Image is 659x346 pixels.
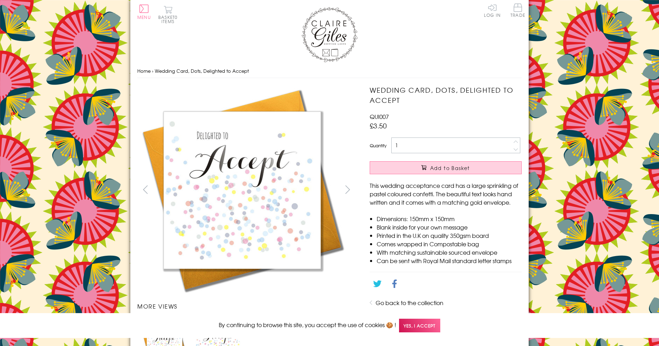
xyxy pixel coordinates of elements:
[137,14,151,20] span: Menu
[377,256,522,265] li: Can be sent with Royal Mail standard letter stamps
[370,121,387,130] span: £3.50
[137,85,347,295] img: Wedding Card, Dots, Delighted to Accept
[377,214,522,223] li: Dimensions: 150mm x 150mm
[510,3,525,17] span: Trade
[430,164,470,171] span: Add to Basket
[370,85,522,105] h1: Wedding Card, Dots, Delighted to Accept
[370,142,386,149] label: Quantity
[377,223,522,231] li: Blank inside for your own message
[152,68,153,74] span: ›
[510,3,525,19] a: Trade
[377,248,522,256] li: With matching sustainable sourced envelope
[155,68,249,74] span: Wedding Card, Dots, Delighted to Accept
[161,14,178,24] span: 0 items
[370,181,522,206] p: This wedding acceptance card has a large sprinkling of pastel coloured confetti. The beautiful te...
[340,182,356,197] button: next
[302,7,357,62] img: Claire Giles Greetings Cards
[137,302,356,310] h3: More views
[137,5,151,19] button: Menu
[377,240,522,248] li: Comes wrapped in Compostable bag
[370,161,522,174] button: Add to Basket
[376,298,443,307] a: Go back to the collection
[399,319,440,332] span: Yes, I accept
[370,112,389,121] span: QUI007
[484,3,501,17] a: Log In
[137,64,522,78] nav: breadcrumbs
[377,231,522,240] li: Printed in the U.K on quality 350gsm board
[137,68,151,74] a: Home
[158,6,178,23] button: Basket0 items
[137,182,153,197] button: prev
